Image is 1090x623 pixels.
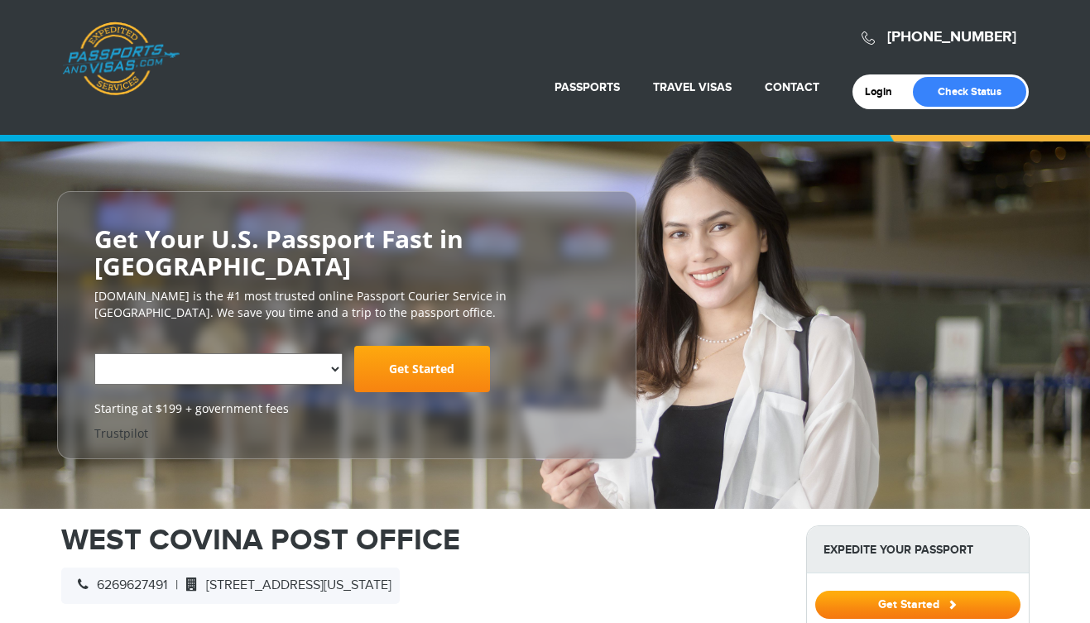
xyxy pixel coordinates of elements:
button: Get Started [815,591,1020,619]
div: | [61,568,400,604]
a: Get Started [815,597,1020,611]
span: 6269627491 [70,577,167,593]
a: Passports & [DOMAIN_NAME] [62,22,180,96]
h1: WEST COVINA POST OFFICE [61,525,781,555]
h2: Get Your U.S. Passport Fast in [GEOGRAPHIC_DATA] [94,225,599,280]
a: Check Status [913,77,1026,107]
a: Contact [765,80,819,94]
a: Travel Visas [653,80,732,94]
span: [STREET_ADDRESS][US_STATE] [178,577,391,593]
a: Trustpilot [94,425,148,441]
p: [DOMAIN_NAME] is the #1 most trusted online Passport Courier Service in [GEOGRAPHIC_DATA]. We sav... [94,288,599,321]
a: Get Started [354,346,490,392]
a: [PHONE_NUMBER] [887,28,1016,46]
a: Login [865,85,904,98]
a: Passports [555,80,620,94]
span: Starting at $199 + government fees [94,400,599,417]
strong: Expedite Your Passport [807,526,1029,573]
